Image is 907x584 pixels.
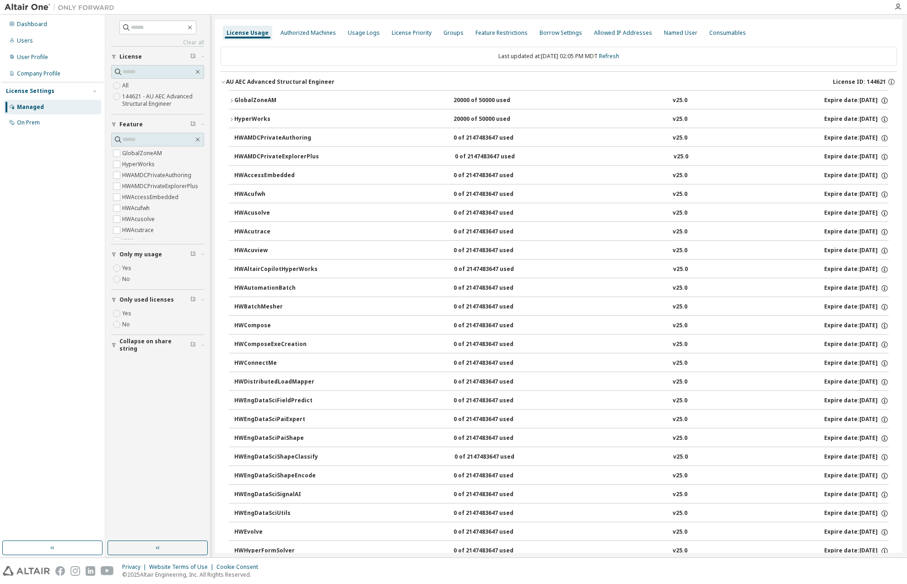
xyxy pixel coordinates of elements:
[824,172,889,180] div: Expire date: [DATE]
[824,134,889,142] div: Expire date: [DATE]
[664,29,697,37] div: Named User
[453,491,536,499] div: 0 of 2147483647 used
[234,172,317,180] div: HWAccessEmbedded
[234,203,889,223] button: HWAcusolve0 of 2147483647 usedv25.0Expire date:[DATE]
[234,260,889,280] button: HWAltairCopilotHyperWorks0 of 2147483647 usedv25.0Expire date:[DATE]
[824,209,889,217] div: Expire date: [DATE]
[673,97,687,105] div: v25.0
[674,153,688,161] div: v25.0
[453,528,536,536] div: 0 of 2147483647 used
[673,247,687,255] div: v25.0
[673,416,687,424] div: v25.0
[673,228,687,236] div: v25.0
[234,410,889,430] button: HWEngDataSciPaiExpert0 of 2147483647 usedv25.0Expire date:[DATE]
[234,509,317,518] div: HWEngDataSciUtils
[234,447,889,467] button: HWEngDataSciShapeClassify0 of 2147483647 usedv25.0Expire date:[DATE]
[673,472,687,480] div: v25.0
[227,29,269,37] div: License Usage
[234,316,889,336] button: HWCompose0 of 2147483647 usedv25.0Expire date:[DATE]
[70,566,80,576] img: instagram.svg
[453,397,536,405] div: 0 of 2147483647 used
[122,192,180,203] label: HWAccessEmbedded
[673,209,687,217] div: v25.0
[392,29,432,37] div: License Priority
[673,547,687,555] div: v25.0
[453,190,536,199] div: 0 of 2147483647 used
[122,563,149,571] div: Privacy
[454,453,537,461] div: 0 of 2147483647 used
[824,322,889,330] div: Expire date: [DATE]
[673,115,687,124] div: v25.0
[453,134,536,142] div: 0 of 2147483647 used
[824,228,889,236] div: Expire date: [DATE]
[824,115,889,124] div: Expire date: [DATE]
[17,21,47,28] div: Dashboard
[122,80,130,91] label: All
[475,29,528,37] div: Feature Restrictions
[190,341,196,349] span: Clear filter
[17,103,44,111] div: Managed
[453,547,536,555] div: 0 of 2147483647 used
[234,322,317,330] div: HWCompose
[673,322,687,330] div: v25.0
[453,228,536,236] div: 0 of 2147483647 used
[673,378,687,386] div: v25.0
[111,114,204,135] button: Feature
[122,181,200,192] label: HWAMDCPrivateExplorerPlus
[824,341,889,349] div: Expire date: [DATE]
[122,203,151,214] label: HWAcufwh
[6,87,54,95] div: License Settings
[234,166,889,186] button: HWAccessEmbedded0 of 2147483647 usedv25.0Expire date:[DATE]
[122,159,157,170] label: HyperWorks
[824,453,889,461] div: Expire date: [DATE]
[111,47,204,67] button: License
[234,228,317,236] div: HWAcutrace
[122,148,164,159] label: GlobalZoneAM
[824,472,889,480] div: Expire date: [DATE]
[540,29,582,37] div: Borrow Settings
[824,284,889,292] div: Expire date: [DATE]
[824,247,889,255] div: Expire date: [DATE]
[709,29,746,37] div: Consumables
[234,453,318,461] div: HWEngDataSciShapeClassify
[190,53,196,60] span: Clear filter
[234,391,889,411] button: HWEngDataSciFieldPredict0 of 2147483647 usedv25.0Expire date:[DATE]
[234,97,317,105] div: GlobalZoneAM
[453,303,536,311] div: 0 of 2147483647 used
[122,236,154,247] label: HWAcuview
[453,472,536,480] div: 0 of 2147483647 used
[234,115,317,124] div: HyperWorks
[122,225,156,236] label: HWAcutrace
[234,353,889,373] button: HWConnectMe0 of 2147483647 usedv25.0Expire date:[DATE]
[111,244,204,265] button: Only my usage
[234,528,317,536] div: HWEvolve
[234,428,889,449] button: HWEngDataSciPaiShape0 of 2147483647 usedv25.0Expire date:[DATE]
[111,335,204,355] button: Collapse on share string
[234,265,318,274] div: HWAltairCopilotHyperWorks
[119,251,162,258] span: Only my usage
[673,284,687,292] div: v25.0
[824,265,889,274] div: Expire date: [DATE]
[234,284,317,292] div: HWAutomationBatch
[673,303,687,311] div: v25.0
[234,491,317,499] div: HWEngDataSciSignalAI
[453,359,536,368] div: 0 of 2147483647 used
[229,91,889,111] button: GlobalZoneAM20000 of 50000 usedv25.0Expire date:[DATE]
[190,121,196,128] span: Clear filter
[453,341,536,349] div: 0 of 2147483647 used
[234,247,317,255] div: HWAcuview
[453,284,536,292] div: 0 of 2147483647 used
[17,70,60,77] div: Company Profile
[824,547,889,555] div: Expire date: [DATE]
[453,434,536,443] div: 0 of 2147483647 used
[824,434,889,443] div: Expire date: [DATE]
[119,296,174,303] span: Only used licenses
[673,359,687,368] div: v25.0
[234,222,889,242] button: HWAcutrace0 of 2147483647 usedv25.0Expire date:[DATE]
[824,509,889,518] div: Expire date: [DATE]
[673,509,687,518] div: v25.0
[348,29,380,37] div: Usage Logs
[673,434,687,443] div: v25.0
[234,341,317,349] div: HWComposeExeCreation
[86,566,95,576] img: linkedin.svg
